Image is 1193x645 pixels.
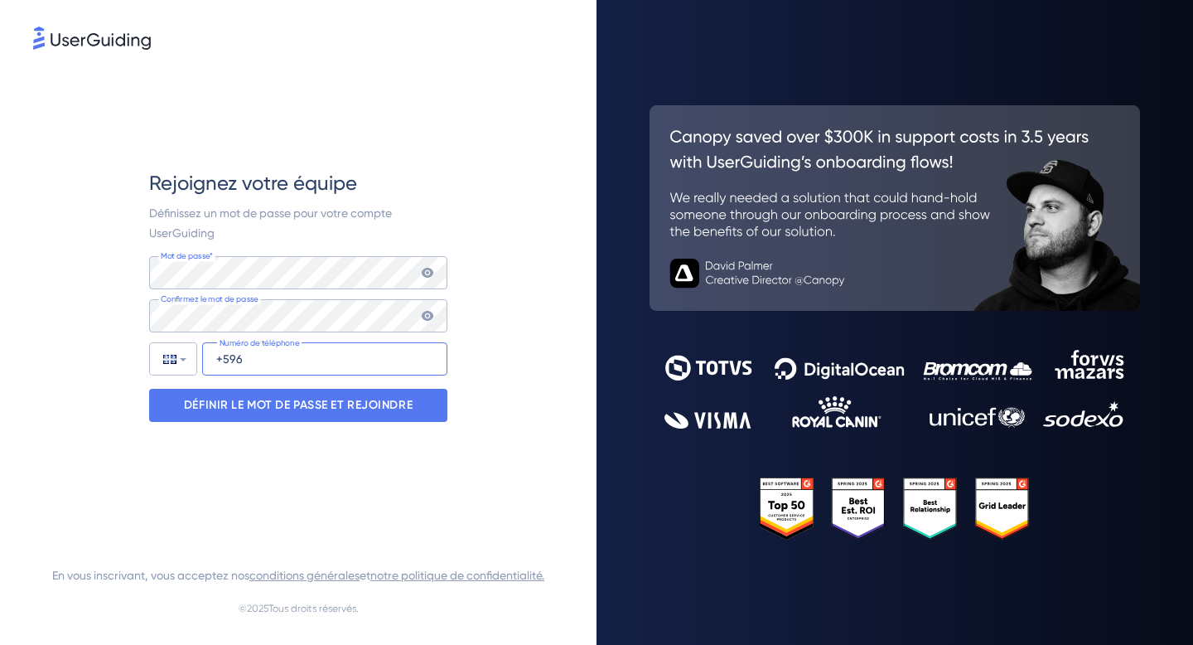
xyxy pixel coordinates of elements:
font: et [360,569,370,582]
font: conditions générales [249,569,360,582]
font: notre politique de confidentialité. [370,569,544,582]
font: Définissez un mot de passe pour votre compte UserGuiding [149,206,394,240]
font: DÉFINIR LE MOT DE PASSE ET REJOINDRE [184,398,413,412]
img: 25303e33045975176eb484905ab012ff.svg [760,478,1030,539]
font: Tous droits réservés. [268,603,359,614]
font: Rejoignez votre équipe [149,172,357,195]
font: 2025 [247,603,268,614]
div: États-Unis : + 1 [150,343,196,375]
img: 9302ce2ac39453076f5bc0f2f2ca889b.svg [664,350,1125,429]
img: 8faab4ba6bc7696a72372aa768b0286c.svg [33,27,151,50]
img: 26c0aa7c25a843aed4baddd2b5e0fa68.svg [650,105,1140,311]
input: Numéro de téléphone [202,342,447,376]
font: © [239,603,247,614]
font: En vous inscrivant, vous acceptez nos [52,569,249,582]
